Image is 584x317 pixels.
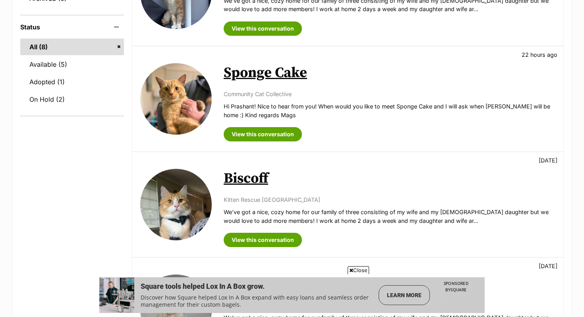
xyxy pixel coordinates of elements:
a: Available (5) [20,56,124,73]
header: Status [20,23,124,31]
a: Biscoff [224,170,268,187]
a: View this conversation [224,21,302,36]
a: View this conversation [224,127,302,141]
p: We’ve got a nice, cozy home for our family of three consisting of my wife and my [DEMOGRAPHIC_DAT... [224,208,555,225]
a: All (8) [20,39,124,55]
a: On Hold (2) [20,91,124,108]
a: Adopted (1) [20,73,124,90]
span: Close [348,266,369,274]
p: Kitten Rescue [GEOGRAPHIC_DATA] [224,195,555,204]
a: View this conversation [224,233,302,247]
p: 22 hours ago [522,50,557,59]
p: [DATE] [539,262,557,270]
p: Community Cat Collective [224,90,555,98]
iframe: Advertisement [99,277,485,313]
p: Hi Prashant! Nice to hear from you! When would you like to meet Sponge Cake and I will ask when [... [224,102,555,119]
img: Biscoff [140,169,212,240]
p: [DATE] [539,156,557,164]
img: Sponge Cake [140,63,212,135]
a: Sponge Cake [224,64,307,82]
